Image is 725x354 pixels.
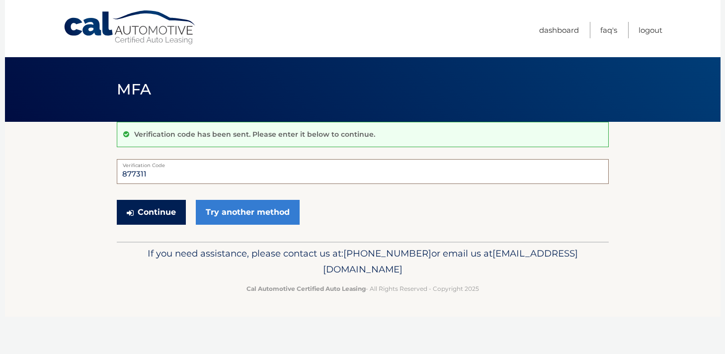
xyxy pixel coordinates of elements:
label: Verification Code [117,159,609,167]
button: Continue [117,200,186,225]
a: Logout [639,22,662,38]
a: FAQ's [600,22,617,38]
p: - All Rights Reserved - Copyright 2025 [123,283,602,294]
span: [EMAIL_ADDRESS][DOMAIN_NAME] [323,248,578,275]
span: [PHONE_NUMBER] [343,248,431,259]
span: MFA [117,80,152,98]
p: If you need assistance, please contact us at: or email us at [123,246,602,277]
a: Cal Automotive [63,10,197,45]
p: Verification code has been sent. Please enter it below to continue. [134,130,375,139]
a: Try another method [196,200,300,225]
input: Verification Code [117,159,609,184]
a: Dashboard [539,22,579,38]
strong: Cal Automotive Certified Auto Leasing [246,285,366,292]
